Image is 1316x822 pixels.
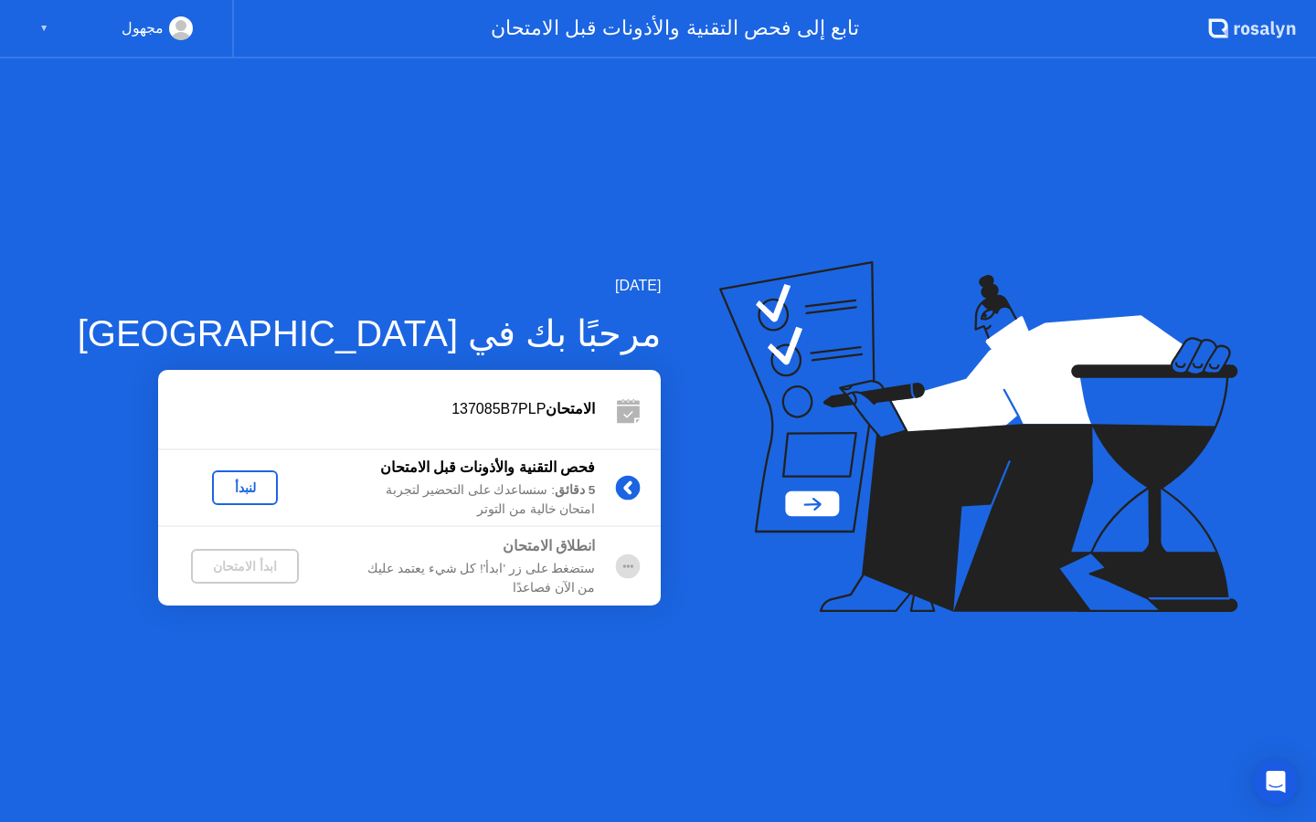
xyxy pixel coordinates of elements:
div: مجهول [122,16,164,40]
div: ابدأ الامتحان [198,559,292,574]
div: Open Intercom Messenger [1254,760,1298,804]
div: مرحبًا بك في [GEOGRAPHIC_DATA] [78,306,662,361]
button: لنبدأ [212,470,278,505]
b: انطلاق الامتحان [503,538,595,553]
div: : سنساعدك على التحضير لتجربة امتحان خالية من التوتر [332,481,595,519]
div: 137085B7PLP [158,398,595,420]
div: [DATE] [78,275,662,297]
div: ▼ [39,16,48,40]
b: 5 دقائق [555,483,595,497]
div: ستضغط على زر 'ابدأ'! كل شيء يعتمد عليك من الآن فصاعدًا [332,560,595,597]
div: لنبدأ [219,480,271,495]
b: الامتحان [546,401,595,416]
b: فحص التقنية والأذونات قبل الامتحان [380,459,596,475]
button: ابدأ الامتحان [191,549,299,584]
